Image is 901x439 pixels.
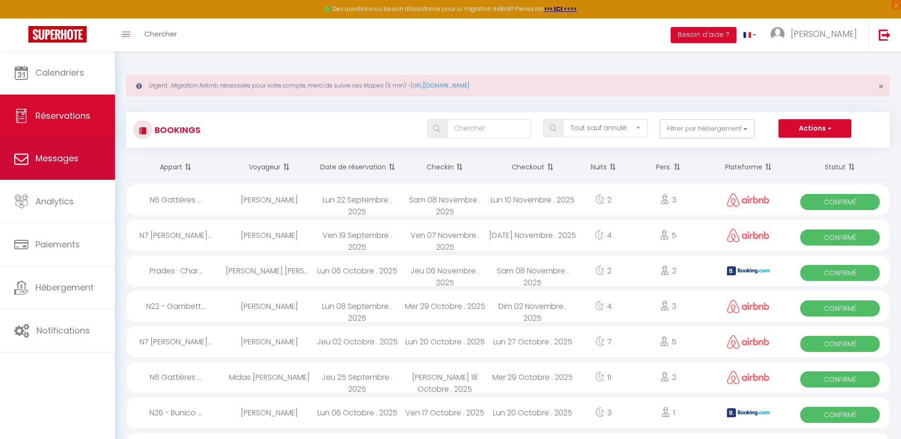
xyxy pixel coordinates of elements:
th: Sort by nights [577,155,630,180]
th: Sort by booking date [313,155,401,180]
button: Close [878,82,884,91]
a: [URL][DOMAIN_NAME] [411,81,469,89]
img: ... [770,27,785,41]
span: × [878,80,884,92]
a: ... [PERSON_NAME] [763,18,869,52]
a: >>> ICI <<<< [544,5,577,13]
button: Actions [779,119,851,138]
th: Sort by rentals [126,155,226,180]
span: Notifications [36,325,90,336]
th: Sort by checkin [401,155,489,180]
span: Messages [35,152,79,164]
th: Sort by channel [707,155,791,180]
input: Chercher [447,119,531,138]
img: logout [879,29,891,41]
th: Sort by guest [226,155,314,180]
span: Calendriers [35,67,84,79]
div: Urgent : Migration Airbnb nécessaire pour votre compte, merci de suivre ces étapes (5 min) - [126,75,890,97]
th: Sort by checkout [489,155,577,180]
th: Sort by people [630,155,706,180]
img: Super Booking [28,26,87,43]
span: Chercher [144,29,177,39]
a: Chercher [137,18,184,52]
h3: Bookings [152,119,201,140]
span: Hébergement [35,281,94,293]
button: Besoin d'aide ? [671,27,736,43]
span: Réservations [35,110,90,122]
button: Filtrer par hébergement [660,119,754,138]
span: [PERSON_NAME] [791,28,857,40]
th: Sort by status [790,155,890,180]
span: Paiements [35,238,80,250]
span: Analytics [35,195,74,207]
